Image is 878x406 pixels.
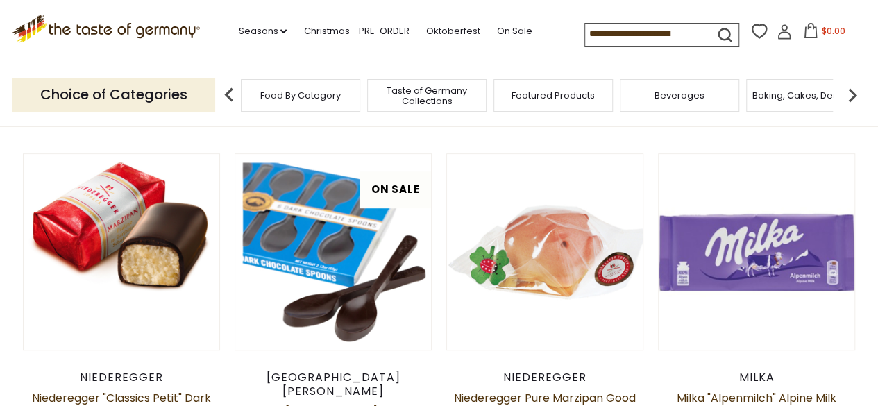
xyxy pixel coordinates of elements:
img: Fort Knox Dark Chocolate Spoons, 6pc. [235,154,432,350]
a: Christmas - PRE-ORDER [303,24,409,39]
button: $0.00 [795,23,854,44]
span: $0.00 [821,25,845,37]
img: Niederegger "Classics Petit" Dark Chocolate Covered Marzipan Loaf, 15g [24,154,220,295]
img: next arrow [838,81,866,109]
a: Taste of Germany Collections [371,85,482,106]
a: Food By Category [260,90,341,101]
div: Niederegger [446,371,644,384]
img: Milka "Alpenmilch" Alpine Milk Chocolate Bar 3.5 oz. - made in Germany [659,154,855,350]
p: Choice of Categories [12,78,215,112]
a: Baking, Cakes, Desserts [752,90,860,101]
img: previous arrow [215,81,243,109]
a: On Sale [496,24,532,39]
a: Beverages [655,90,704,101]
div: [GEOGRAPHIC_DATA][PERSON_NAME] [235,371,432,398]
a: Oktoberfest [425,24,480,39]
img: Niederegger Pure Marzipan Good Luck Pigs, .44 oz [447,154,643,350]
div: Milka [658,371,856,384]
a: Featured Products [512,90,595,101]
div: Niederegger [23,371,221,384]
a: Seasons [238,24,287,39]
